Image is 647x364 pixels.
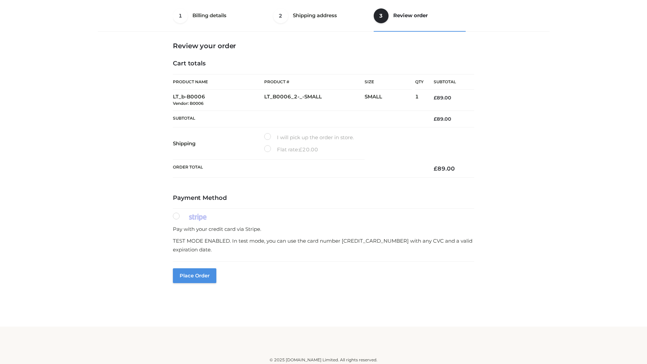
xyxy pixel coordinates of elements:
span: £ [299,146,302,153]
th: Order Total [173,160,424,178]
div: © 2025 [DOMAIN_NAME] Limited. All rights reserved. [100,357,547,363]
bdi: 89.00 [434,116,451,122]
label: Flat rate: [264,145,318,154]
h3: Review your order [173,42,474,50]
bdi: 20.00 [299,146,318,153]
th: Size [365,74,412,90]
th: Product Name [173,74,264,90]
td: SMALL [365,90,415,111]
span: £ [434,95,437,101]
label: I will pick up the order in store. [264,133,354,142]
p: TEST MODE ENABLED. In test mode, you can use the card number [CREDIT_CARD_NUMBER] with any CVC an... [173,237,474,254]
td: LT_B0006_2-_-SMALL [264,90,365,111]
bdi: 89.00 [434,95,451,101]
h4: Cart totals [173,60,474,67]
small: Vendor: B0006 [173,101,204,106]
p: Pay with your credit card via Stripe. [173,225,474,234]
bdi: 89.00 [434,165,455,172]
th: Qty [415,74,424,90]
th: Product # [264,74,365,90]
span: £ [434,165,437,172]
th: Subtotal [173,111,424,127]
button: Place order [173,268,216,283]
th: Subtotal [424,74,474,90]
th: Shipping [173,127,264,160]
span: £ [434,116,437,122]
h4: Payment Method [173,194,474,202]
td: LT_b-B0006 [173,90,264,111]
td: 1 [415,90,424,111]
